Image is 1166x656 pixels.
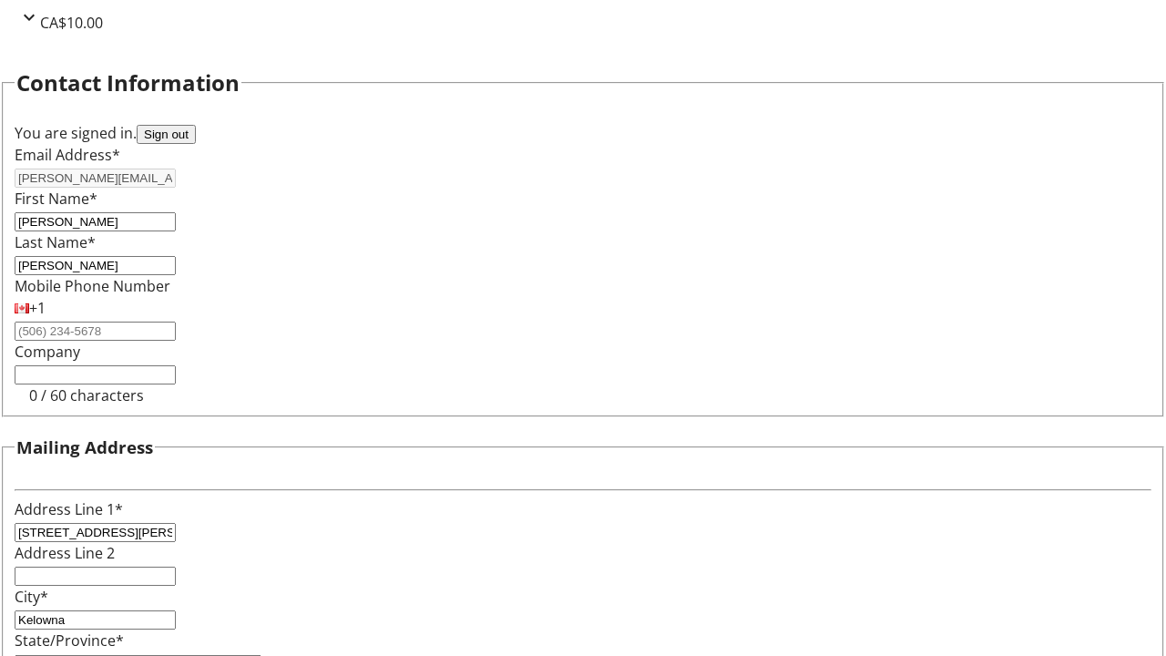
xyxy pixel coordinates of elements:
[15,122,1151,144] div: You are signed in.
[15,587,48,607] label: City*
[15,322,176,341] input: (506) 234-5678
[15,232,96,252] label: Last Name*
[16,435,153,460] h3: Mailing Address
[15,189,97,209] label: First Name*
[29,385,144,405] tr-character-limit: 0 / 60 characters
[15,610,176,630] input: City
[15,630,124,651] label: State/Province*
[16,67,240,99] h2: Contact Information
[15,276,170,296] label: Mobile Phone Number
[15,543,115,563] label: Address Line 2
[15,499,123,519] label: Address Line 1*
[40,13,103,33] span: CA$10.00
[15,523,176,542] input: Address
[137,125,196,144] button: Sign out
[15,342,80,362] label: Company
[15,145,120,165] label: Email Address*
